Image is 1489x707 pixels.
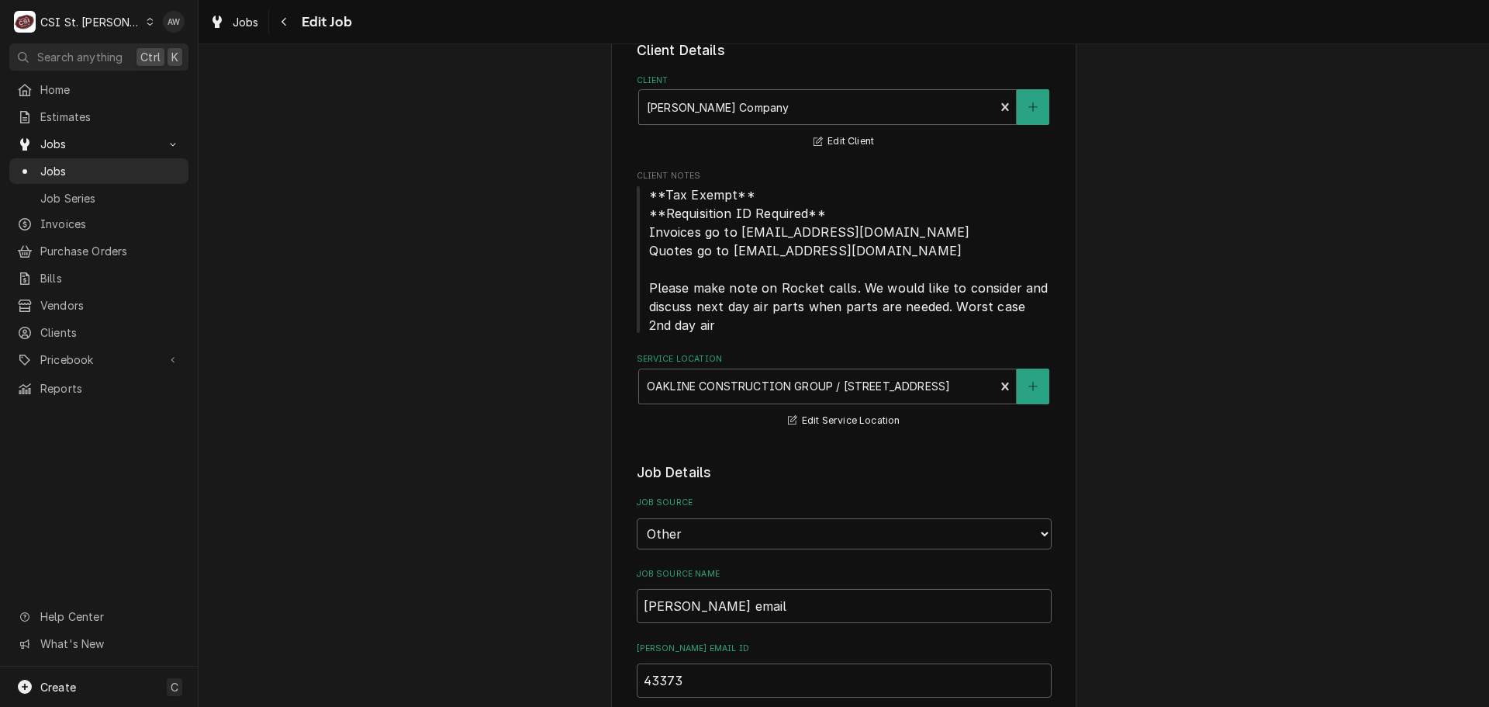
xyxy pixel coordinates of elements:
span: Estimates [40,109,181,125]
a: Vendors [9,293,188,318]
a: Clients [9,320,188,345]
a: Job Series [9,185,188,211]
a: Go to Pricebook [9,347,188,373]
span: Jobs [40,136,157,152]
a: Purchase Orders [9,238,188,264]
div: Job Source [637,497,1052,549]
a: Go to What's New [9,631,188,657]
span: Jobs [233,14,259,30]
button: Create New Location [1017,369,1049,404]
span: Client Notes [637,185,1052,334]
span: Create [40,681,76,694]
span: Ctrl [140,49,161,65]
a: Go to Help Center [9,604,188,629]
a: Invoices [9,211,188,237]
span: Bills [40,270,181,286]
span: Search anything [37,49,123,65]
span: **Tax Exempt** **Requisition ID Required** Invoices go to [EMAIL_ADDRESS][DOMAIN_NAME] Quotes go ... [649,187,1052,333]
label: Job Source Name [637,568,1052,581]
a: Estimates [9,104,188,130]
span: K [171,49,178,65]
button: Search anythingCtrlK [9,43,188,71]
span: What's New [40,636,179,652]
svg: Create New Client [1028,102,1038,113]
div: AW [163,11,185,33]
span: Edit Job [297,12,352,33]
div: Service Location [637,353,1052,430]
button: Edit Client [811,132,876,151]
span: Purchase Orders [40,243,181,259]
span: Reports [40,380,181,397]
a: Jobs [203,9,265,35]
label: Job Source [637,497,1052,509]
span: Client Notes [637,170,1052,182]
label: Client [637,75,1052,87]
span: Clients [40,324,181,341]
label: [PERSON_NAME] email ID [637,643,1052,655]
div: Client Notes [637,170,1052,334]
button: Navigate back [272,9,297,34]
span: Help Center [40,608,179,625]
label: Service Location [637,353,1052,366]
div: C [14,11,36,33]
button: Create New Client [1017,89,1049,125]
a: Go to Jobs [9,131,188,157]
a: Reports [9,376,188,401]
span: Pricebook [40,352,157,368]
div: CSI St. [PERSON_NAME] [40,14,141,30]
div: Job Source Name [637,568,1052,623]
span: C [171,679,178,695]
span: Home [40,81,181,98]
span: Vendors [40,297,181,314]
a: Bills [9,265,188,291]
span: Job Series [40,190,181,206]
div: Client [637,75,1052,151]
span: Jobs [40,163,181,179]
div: Alexandria Wilp's Avatar [163,11,185,33]
a: Jobs [9,158,188,184]
legend: Job Details [637,463,1052,483]
span: Invoices [40,216,181,232]
button: Edit Service Location [786,411,903,431]
a: Home [9,77,188,102]
div: Vivian email ID [637,643,1052,698]
svg: Create New Location [1028,381,1038,392]
div: CSI St. Louis's Avatar [14,11,36,33]
legend: Client Details [637,40,1052,61]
